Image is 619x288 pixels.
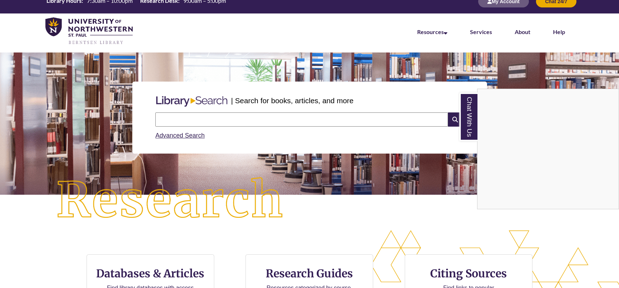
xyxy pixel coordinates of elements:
img: UNWSP Library Logo [45,17,133,45]
div: Chat With Us [477,89,619,209]
a: Resources [417,28,447,35]
a: Services [470,28,492,35]
a: Chat With Us [459,93,477,141]
iframe: Chat Widget [477,89,619,209]
a: About [515,28,530,35]
a: Help [553,28,565,35]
